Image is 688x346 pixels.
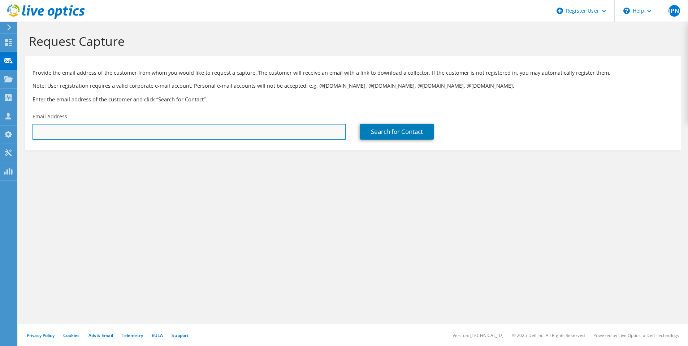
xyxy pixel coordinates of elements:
li: Powered by Live Optics, a Dell Technology [593,332,679,338]
svg: \n [623,8,630,14]
a: Privacy Policy [27,332,55,338]
p: Note: User registration requires a valid corporate e-mail account. Personal e-mail accounts will ... [33,82,674,90]
a: Search for Contact [360,124,434,140]
a: Ads & Email [88,332,113,338]
h1: Request Capture [29,34,674,49]
a: EULA [152,332,163,338]
label: Email Address [33,113,67,120]
li: Version: [TECHNICAL_ID] [453,332,503,338]
p: Provide the email address of the customer from whom you would like to request a capture. The cust... [33,69,674,77]
a: Cookies [63,332,80,338]
a: Support [172,332,189,338]
li: © 2025 Dell Inc. All Rights Reserved [512,332,585,338]
span: JPN [668,5,680,17]
h3: Enter the email address of the customer and click “Search for Contact”. [33,95,674,103]
a: Telemetry [122,332,143,338]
